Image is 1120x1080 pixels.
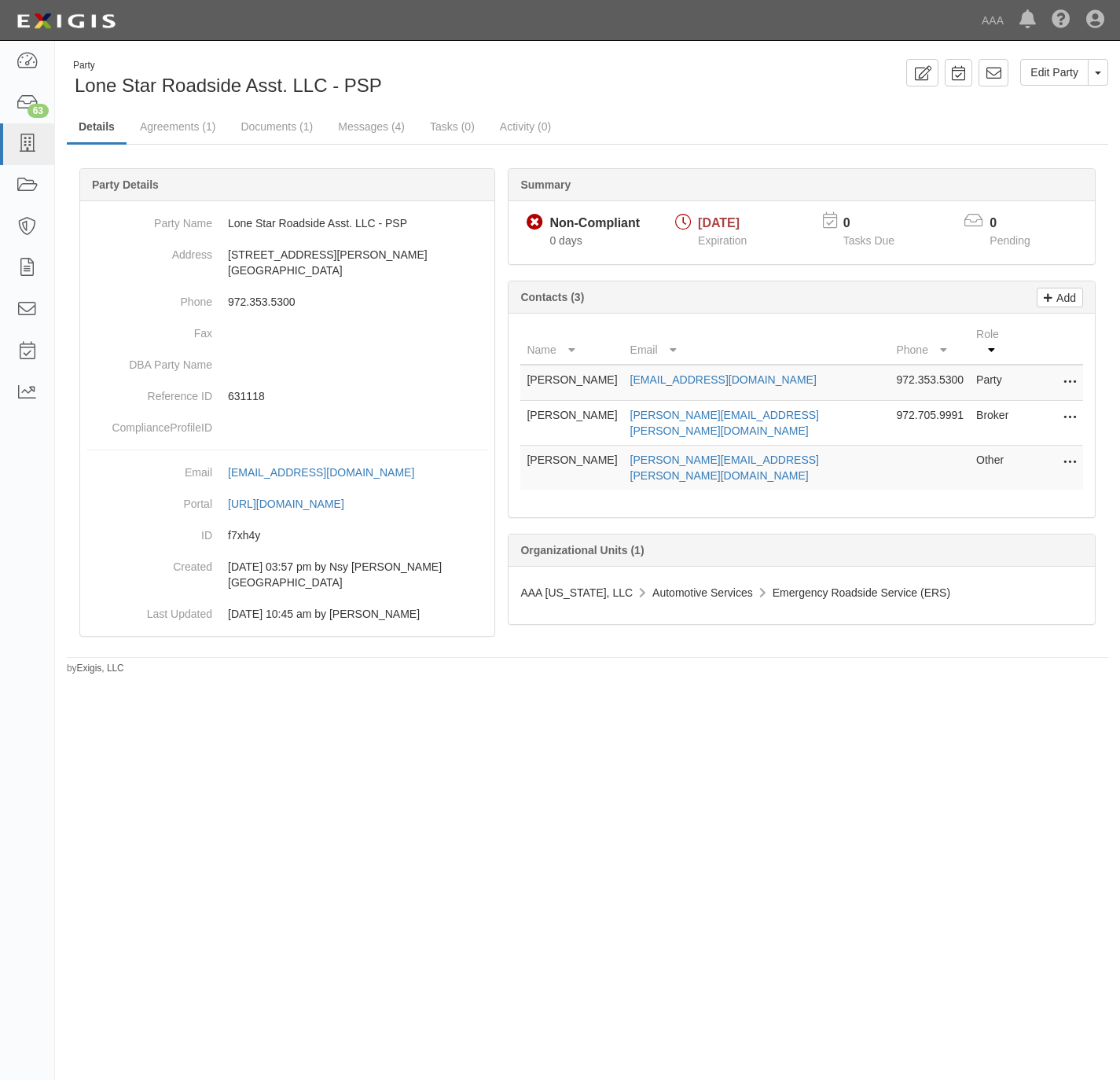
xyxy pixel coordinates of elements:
td: Party [970,365,1020,401]
dt: Reference ID [86,380,212,404]
p: 0 [843,215,914,233]
dt: Email [86,457,212,480]
a: Messages (4) [326,111,417,142]
th: Phone [890,320,970,365]
span: Since 09/25/2025 [549,234,582,247]
a: Exigis, LLC [77,663,124,674]
span: Lone Star Roadside Asst. LLC - PSP [75,75,382,96]
td: Other [970,446,1020,490]
a: [EMAIL_ADDRESS][DOMAIN_NAME] [228,466,431,479]
div: Party [73,59,382,72]
a: [EMAIL_ADDRESS][DOMAIN_NAME] [630,373,817,386]
div: Lone Star Roadside Asst. LLC - PSP [67,59,576,99]
span: Pending [990,234,1030,247]
a: [PERSON_NAME][EMAIL_ADDRESS][PERSON_NAME][DOMAIN_NAME] [630,454,819,482]
i: Help Center - Complianz [1052,11,1070,30]
b: Organizational Units (1) [520,544,644,557]
i: Non-Compliant [527,215,543,231]
td: [PERSON_NAME] [520,365,623,401]
span: AAA [US_STATE], LLC [520,586,633,599]
dt: ID [86,520,212,543]
span: Tasks Due [843,234,894,247]
div: [EMAIL_ADDRESS][DOMAIN_NAME] [228,465,414,480]
th: Role [970,320,1020,365]
dt: Fax [86,318,212,341]
small: by [67,662,124,675]
span: [DATE] [698,216,740,230]
dt: Address [86,239,212,263]
a: Documents (1) [229,111,325,142]
p: Add [1052,288,1076,307]
dt: ComplianceProfileID [86,412,212,435]
dd: 972.353.5300 [86,286,488,318]
div: 63 [28,104,49,118]
a: [PERSON_NAME][EMAIL_ADDRESS][PERSON_NAME][DOMAIN_NAME] [630,409,819,437]
p: 0 [990,215,1049,233]
th: Name [520,320,623,365]
a: [URL][DOMAIN_NAME] [228,498,362,510]
a: Tasks (0) [418,111,487,142]
b: Party Details [92,178,159,191]
span: Emergency Roadside Service (ERS) [773,586,950,599]
div: Non-Compliant [549,215,640,233]
span: Automotive Services [652,586,753,599]
dt: Phone [86,286,212,310]
td: Broker [970,401,1020,446]
dd: f7xh4y [86,520,488,551]
td: [PERSON_NAME] [520,446,623,490]
dt: Last Updated [86,598,212,622]
p: 631118 [228,388,488,404]
a: Agreements (1) [128,111,227,142]
a: Details [67,111,127,145]
b: Summary [520,178,571,191]
a: AAA [974,5,1012,36]
dd: 05/12/2025 03:57 pm by Nsy Archibong-Usoro [86,551,488,598]
img: logo-5460c22ac91f19d4615b14bd174203de0afe785f0fc80cf4dbbc73dc1793850b.png [12,7,120,35]
b: Contacts (3) [520,291,584,303]
a: Edit Party [1020,59,1089,86]
dd: Lone Star Roadside Asst. LLC - PSP [86,208,488,239]
a: Add [1037,288,1083,307]
th: Email [624,320,890,365]
dt: Created [86,551,212,575]
td: [PERSON_NAME] [520,401,623,446]
td: 972.353.5300 [890,365,970,401]
dt: Party Name [86,208,212,231]
a: Activity (0) [488,111,563,142]
dt: DBA Party Name [86,349,212,373]
span: Expiration [698,234,747,247]
dd: 06/10/2025 10:45 am by Benjamin Tully [86,598,488,630]
dd: [STREET_ADDRESS][PERSON_NAME] [GEOGRAPHIC_DATA] [86,239,488,286]
dt: Portal [86,488,212,512]
td: 972.705.9991 [890,401,970,446]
